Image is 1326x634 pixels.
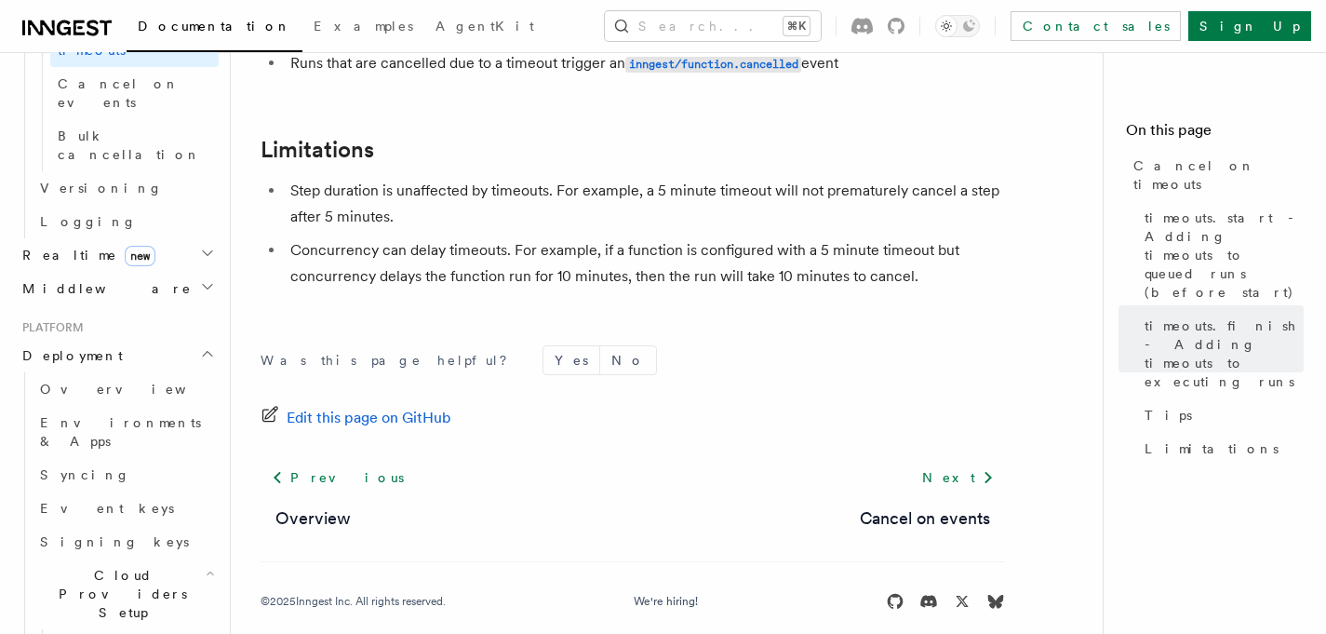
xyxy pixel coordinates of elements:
[435,19,534,34] span: AgentKit
[33,372,219,406] a: Overview
[125,246,155,266] span: new
[314,19,413,34] span: Examples
[15,320,84,335] span: Platform
[33,406,219,458] a: Environments & Apps
[911,461,1005,494] a: Next
[261,461,414,494] a: Previous
[285,50,1005,77] li: Runs that are cancelled due to a timeout trigger an event
[625,57,801,73] code: inngest/function.cancelled
[285,237,1005,290] li: Concurrency can delay timeouts. For example, if a function is configured with a 5 minute timeout ...
[605,11,821,41] button: Search...⌘K
[287,405,451,431] span: Edit this page on GitHub
[40,467,130,482] span: Syncing
[424,6,545,50] a: AgentKit
[935,15,980,37] button: Toggle dark mode
[33,171,219,205] a: Versioning
[15,238,219,272] button: Realtimenew
[1145,209,1304,302] span: timeouts.start - Adding timeouts to queued runs (before start)
[40,415,201,449] span: Environments & Apps
[15,246,155,264] span: Realtime
[1126,149,1304,201] a: Cancel on timeouts
[543,346,599,374] button: Yes
[1137,309,1304,398] a: timeouts.finish - Adding timeouts to executing runs
[40,181,163,196] span: Versioning
[261,137,374,163] a: Limitations
[1145,406,1192,425] span: Tips
[40,214,137,229] span: Logging
[285,178,1005,230] li: Step duration is unaffected by timeouts. For example, a 5 minute timeout will not prematurely can...
[15,346,123,365] span: Deployment
[1188,11,1311,41] a: Sign Up
[261,351,520,370] p: Was this page helpful?
[127,6,302,52] a: Documentation
[1137,398,1304,432] a: Tips
[302,6,424,50] a: Examples
[40,382,232,397] span: Overview
[1126,119,1304,149] h4: On this page
[15,339,219,372] button: Deployment
[1145,439,1279,458] span: Limitations
[1133,156,1304,194] span: Cancel on timeouts
[50,67,219,119] a: Cancel on events
[1011,11,1181,41] a: Contact sales
[50,119,219,171] a: Bulk cancellation
[860,506,990,532] a: Cancel on events
[40,501,174,516] span: Event keys
[58,76,180,110] span: Cancel on events
[275,506,351,532] a: Overview
[33,559,219,629] button: Cloud Providers Setup
[40,534,189,549] span: Signing keys
[784,17,810,35] kbd: ⌘K
[1137,432,1304,465] a: Limitations
[261,594,446,609] div: © 2025 Inngest Inc. All rights reserved.
[1145,317,1304,391] span: timeouts.finish - Adding timeouts to executing runs
[33,492,219,525] a: Event keys
[33,525,219,559] a: Signing keys
[58,128,201,162] span: Bulk cancellation
[33,458,219,492] a: Syncing
[634,594,698,609] a: We're hiring!
[15,279,192,298] span: Middleware
[1137,201,1304,309] a: timeouts.start - Adding timeouts to queued runs (before start)
[625,54,801,72] a: inngest/function.cancelled
[138,19,291,34] span: Documentation
[33,566,206,622] span: Cloud Providers Setup
[15,272,219,305] button: Middleware
[600,346,656,374] button: No
[33,205,219,238] a: Logging
[261,405,451,431] a: Edit this page on GitHub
